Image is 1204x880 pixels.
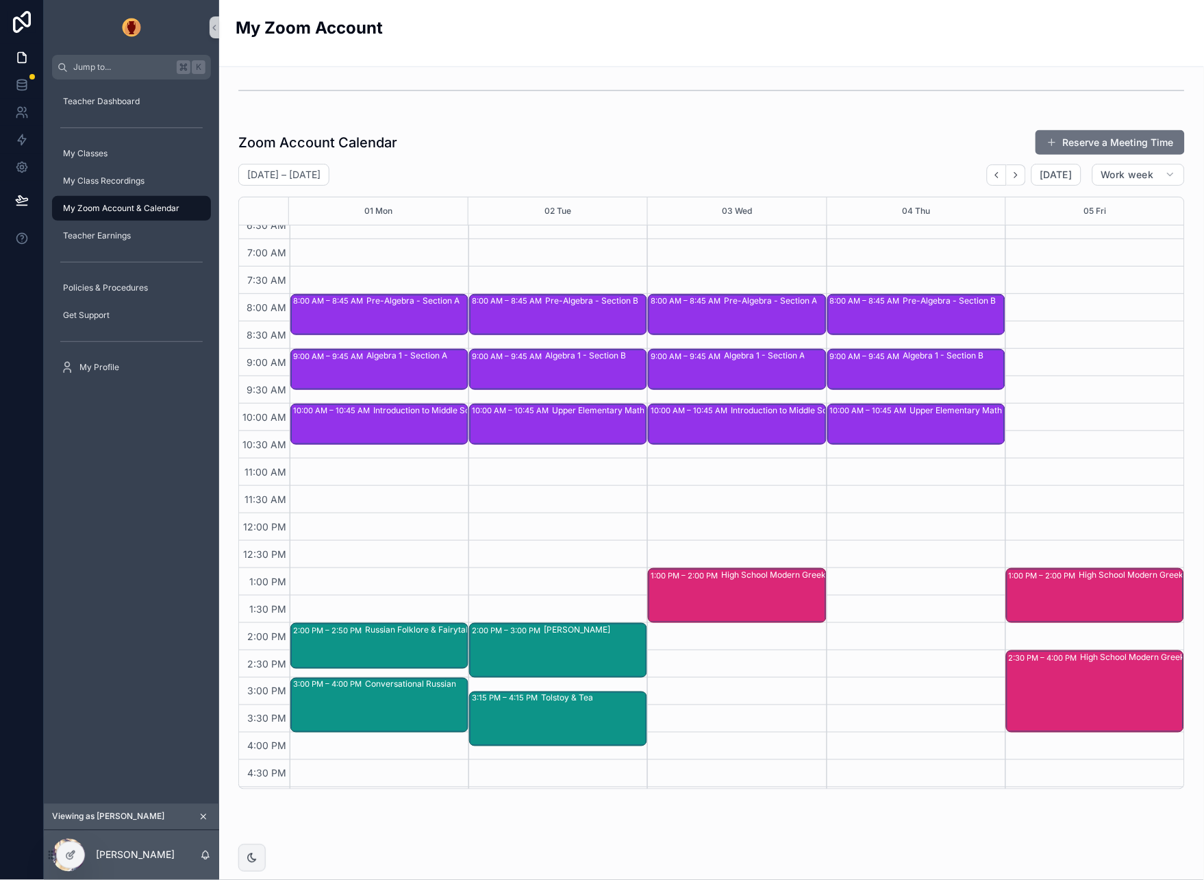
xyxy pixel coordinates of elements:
[236,16,383,39] h2: My Zoom Account
[828,295,1005,334] div: 8:00 AM – 8:45 AMPre-Algebra - Section B
[244,247,290,258] span: 7:00 AM
[244,658,290,670] span: 2:30 PM
[240,521,290,533] span: 12:00 PM
[472,294,545,308] div: 8:00 AM – 8:45 AM
[240,548,290,560] span: 12:30 PM
[291,295,468,334] div: 8:00 AM – 8:45 AMPre-Algebra - Section A
[364,197,392,225] button: 01 Mon
[1007,651,1183,732] div: 2:30 PM – 4:00 PMHigh School Modern Greek 4 (B1 Level)
[238,133,397,152] h1: Zoom Account Calendar
[63,96,140,107] span: Teacher Dashboard
[731,405,866,416] div: Introduction to Middle School Math
[1092,164,1185,186] button: Work week
[239,411,290,423] span: 10:00 AM
[902,197,930,225] button: 04 Thu
[52,55,211,80] button: Jump to...K
[545,350,626,361] div: Algebra 1 - Section B
[291,404,468,444] div: 10:00 AM – 10:45 AMIntroduction to Middle School Math
[721,570,874,580] div: High School Modern Greek 3 (A2 Level)
[651,569,721,583] div: 1:00 PM – 2:00 PM
[1031,164,1081,186] button: [DATE]
[1009,651,1081,665] div: 2:30 PM – 4:00 PM
[470,624,647,677] div: 2:00 PM – 3:00 PM[PERSON_NAME]
[243,384,290,395] span: 9:30 AM
[472,692,541,705] div: 3:15 PM – 4:15 PM
[365,679,456,690] div: Conversational Russian
[63,203,179,214] span: My Zoom Account & Calendar
[244,768,290,779] span: 4:30 PM
[244,713,290,724] span: 3:30 PM
[470,295,647,334] div: 8:00 AM – 8:45 AMPre-Algebra - Section B
[1007,164,1026,186] button: Next
[373,405,508,416] div: Introduction to Middle School Math
[724,350,805,361] div: Algebra 1 - Section A
[193,62,204,73] span: K
[470,350,647,389] div: 9:00 AM – 9:45 AMAlgebra 1 - Section B
[291,624,468,668] div: 2:00 PM – 2:50 PMRussian Folklore & Fairytales
[63,230,131,241] span: Teacher Earnings
[830,404,910,417] div: 10:00 AM – 10:45 AM
[293,350,366,363] div: 9:00 AM – 9:45 AM
[244,740,290,752] span: 4:00 PM
[651,404,731,417] div: 10:00 AM – 10:45 AM
[241,466,290,478] span: 11:00 AM
[63,310,110,321] span: Get Support
[52,303,211,328] a: Get Support
[1084,197,1107,225] button: 05 Fri
[52,141,211,166] a: My Classes
[121,16,142,38] img: App logo
[828,350,1005,389] div: 9:00 AM – 9:45 AMAlgebra 1 - Section B
[722,197,752,225] button: 03 Wed
[365,624,477,635] div: Russian Folklore & Fairytales
[52,196,211,221] a: My Zoom Account & Calendar
[73,62,171,73] span: Jump to...
[544,624,610,635] div: [PERSON_NAME]
[241,493,290,505] span: 11:30 AM
[366,350,447,361] div: Algebra 1 - Section A
[52,223,211,248] a: Teacher Earnings
[1040,169,1073,181] span: [DATE]
[472,404,552,417] div: 10:00 AM – 10:45 AM
[910,405,1003,416] div: Upper Elementary Math
[1101,169,1154,181] span: Work week
[63,175,145,186] span: My Class Recordings
[63,148,108,159] span: My Classes
[52,811,164,822] span: Viewing as [PERSON_NAME]
[541,693,593,704] div: Tolstoy & Tea
[247,168,321,182] h2: [DATE] – [DATE]
[830,294,903,308] div: 8:00 AM – 8:45 AM
[472,350,545,363] div: 9:00 AM – 9:45 AM
[651,350,724,363] div: 9:00 AM – 9:45 AM
[52,89,211,114] a: Teacher Dashboard
[63,282,148,293] span: Policies & Procedures
[244,685,290,697] span: 3:00 PM
[291,679,468,732] div: 3:00 PM – 4:00 PMConversational Russian
[649,295,825,334] div: 8:00 AM – 8:45 AMPre-Algebra - Section A
[987,164,1007,186] button: Back
[552,405,644,416] div: Upper Elementary Math
[649,569,825,622] div: 1:00 PM – 2:00 PMHigh School Modern Greek 3 (A2 Level)
[830,350,903,363] div: 9:00 AM – 9:45 AM
[828,404,1005,444] div: 10:00 AM – 10:45 AMUpper Elementary Math
[1009,569,1079,583] div: 1:00 PM – 2:00 PM
[1007,569,1183,622] div: 1:00 PM – 2:00 PMHigh School Modern Greek 3 (A2 Level)
[293,678,365,692] div: 3:00 PM – 4:00 PM
[246,603,290,615] span: 1:30 PM
[79,362,119,373] span: My Profile
[651,294,724,308] div: 8:00 AM – 8:45 AM
[52,169,211,193] a: My Class Recordings
[649,404,825,444] div: 10:00 AM – 10:45 AMIntroduction to Middle School Math
[243,329,290,341] span: 8:30 AM
[244,274,290,286] span: 7:30 AM
[293,404,373,417] div: 10:00 AM – 10:45 AM
[903,350,984,361] div: Algebra 1 - Section B
[366,295,460,306] div: Pre-Algebra - Section A
[649,350,825,389] div: 9:00 AM – 9:45 AMAlgebra 1 - Section A
[544,197,571,225] div: 02 Tue
[1036,130,1185,155] button: Reserve a Meeting Time
[293,294,366,308] div: 8:00 AM – 8:45 AM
